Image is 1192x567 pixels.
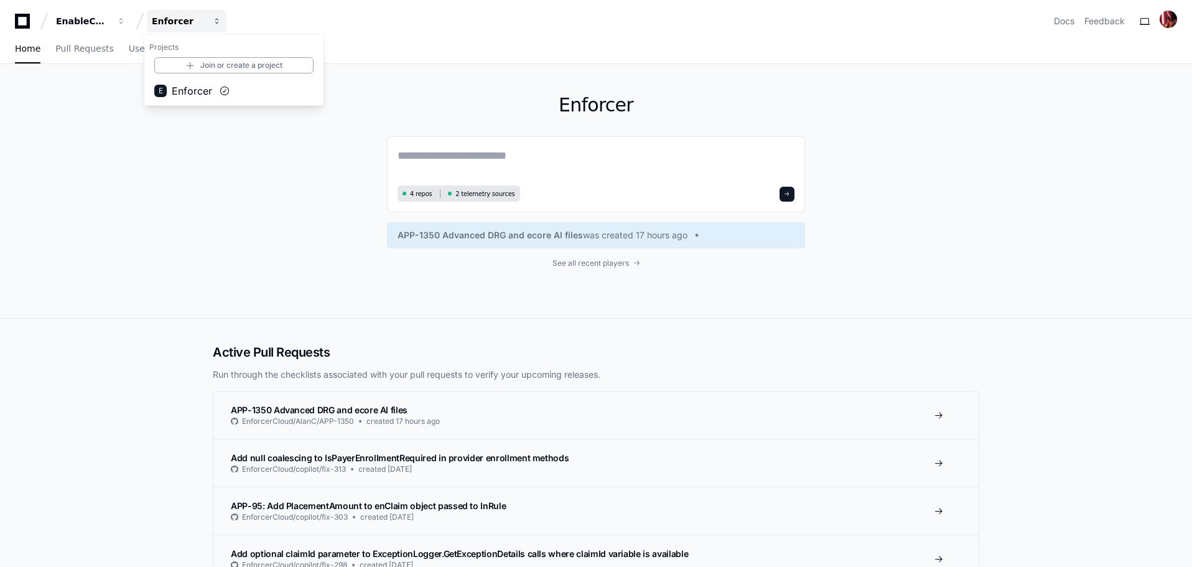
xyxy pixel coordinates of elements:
[358,464,412,474] span: created [DATE]
[51,10,131,32] button: EnableComp
[366,416,440,426] span: created 17 hours ago
[15,35,40,63] a: Home
[231,405,407,415] span: APP-1350 Advanced DRG and ecore AI files
[1054,15,1074,27] a: Docs
[152,15,205,27] div: Enforcer
[387,258,805,268] a: See all recent players
[552,258,629,268] span: See all recent players
[1160,11,1177,28] img: 130077181
[1084,15,1125,27] button: Feedback
[154,57,314,73] a: Join or create a project
[172,83,212,98] span: Enforcer
[242,512,348,522] span: EnforcerCloud/copilot/fix-303
[410,189,432,199] span: 4 repos
[231,452,569,463] span: Add null coalescing to IsPayerEnrollmentRequired in provider enrollment methods
[231,500,506,511] span: APP-95: Add PlacementAmount to enClaim object passed to InRule
[147,10,226,32] button: Enforcer
[583,229,687,241] span: was created 17 hours ago
[242,464,346,474] span: EnforcerCloud/copilot/fix-313
[129,45,153,52] span: Users
[154,85,167,97] div: E
[455,189,515,199] span: 2 telemetry sources
[398,229,583,241] span: APP-1350 Advanced DRG and ecore AI files
[213,391,979,439] a: APP-1350 Advanced DRG and ecore AI filesEnforcerCloud/AlanC/APP-1350created 17 hours ago
[213,368,979,381] p: Run through the checklists associated with your pull requests to verify your upcoming releases.
[231,548,688,559] span: Add optional claimId parameter to ExceptionLogger.GetExceptionDetails calls where claimId variabl...
[360,512,414,522] span: created [DATE]
[398,229,794,241] a: APP-1350 Advanced DRG and ecore AI fileswas created 17 hours ago
[15,45,40,52] span: Home
[144,35,324,106] div: EnableComp
[242,416,354,426] span: EnforcerCloud/AlanC/APP-1350
[129,35,153,63] a: Users
[56,15,109,27] div: EnableComp
[144,37,324,57] h1: Projects
[55,45,113,52] span: Pull Requests
[387,94,805,116] h1: Enforcer
[213,344,979,361] h2: Active Pull Requests
[213,487,979,535] a: APP-95: Add PlacementAmount to enClaim object passed to InRuleEnforcerCloud/copilot/fix-303create...
[213,439,979,487] a: Add null coalescing to IsPayerEnrollmentRequired in provider enrollment methodsEnforcerCloud/copi...
[55,35,113,63] a: Pull Requests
